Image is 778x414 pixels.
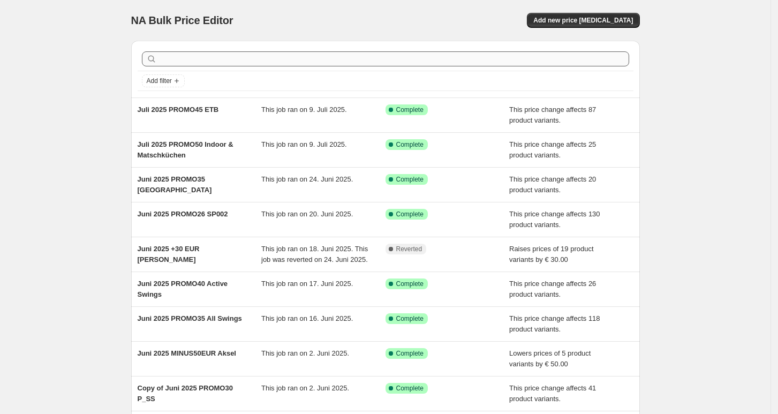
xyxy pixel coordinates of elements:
span: This price change affects 118 product variants. [509,314,600,333]
span: This job ran on 20. Juni 2025. [261,210,353,218]
span: This price change affects 25 product variants. [509,140,596,159]
button: Add filter [142,74,185,87]
span: Complete [396,175,424,184]
span: This job ran on 18. Juni 2025. This job was reverted on 24. Juni 2025. [261,245,368,264]
button: Add new price [MEDICAL_DATA] [527,13,639,28]
span: This job ran on 2. Juni 2025. [261,349,349,357]
span: Complete [396,349,424,358]
span: Complete [396,210,424,219]
span: This job ran on 9. Juli 2025. [261,106,347,114]
span: Juni 2025 MINUS50EUR Aksel [138,349,236,357]
span: Juli 2025 PROMO45 ETB [138,106,219,114]
span: Complete [396,140,424,149]
span: Juni 2025 PROMO35 [GEOGRAPHIC_DATA] [138,175,212,194]
span: Add filter [147,77,172,85]
span: Complete [396,280,424,288]
span: This job ran on 24. Juni 2025. [261,175,353,183]
span: This job ran on 17. Juni 2025. [261,280,353,288]
span: Add new price [MEDICAL_DATA] [533,16,633,25]
span: Juni 2025 +30 EUR [PERSON_NAME] [138,245,200,264]
span: Reverted [396,245,422,253]
span: This job ran on 16. Juni 2025. [261,314,353,322]
span: Copy of Juni 2025 PROMO30 P_SS [138,384,233,403]
span: Juni 2025 PROMO26 SP002 [138,210,228,218]
span: Lowers prices of 5 product variants by € 50.00 [509,349,591,368]
span: This price change affects 20 product variants. [509,175,596,194]
span: This price change affects 87 product variants. [509,106,596,124]
span: Raises prices of 19 product variants by € 30.00 [509,245,594,264]
span: Complete [396,314,424,323]
span: Juni 2025 PROMO40 Active Swings [138,280,228,298]
span: Complete [396,384,424,393]
span: Juni 2025 PROMO35 All Swings [138,314,242,322]
span: This job ran on 2. Juni 2025. [261,384,349,392]
span: NA Bulk Price Editor [131,14,233,26]
span: This job ran on 9. Juli 2025. [261,140,347,148]
span: Complete [396,106,424,114]
span: Juli 2025 PROMO50 Indoor & Matschküchen [138,140,233,159]
span: This price change affects 26 product variants. [509,280,596,298]
span: This price change affects 130 product variants. [509,210,600,229]
span: This price change affects 41 product variants. [509,384,596,403]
